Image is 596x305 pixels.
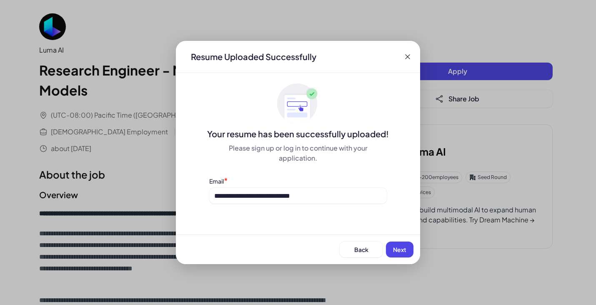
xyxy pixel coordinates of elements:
[340,242,383,257] button: Back
[386,242,413,257] button: Next
[393,246,406,253] span: Next
[209,143,387,163] div: Please sign up or log in to continue with your application.
[184,51,323,63] div: Resume Uploaded Successfully
[209,177,224,185] label: Email
[277,83,319,125] img: ApplyedMaskGroup3.svg
[176,128,420,140] div: Your resume has been successfully uploaded!
[354,246,368,253] span: Back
